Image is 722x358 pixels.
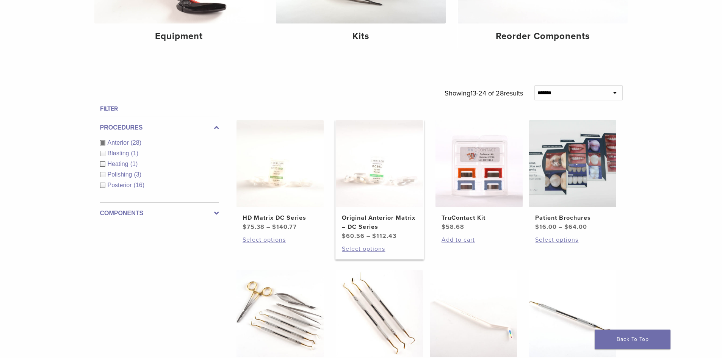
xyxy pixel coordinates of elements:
[470,89,504,97] span: 13-24 of 28
[272,223,297,231] bdi: 140.77
[535,223,557,231] bdi: 16.00
[464,30,622,43] h4: Reorder Components
[236,120,324,231] a: HD Matrix DC SeriesHD Matrix DC Series
[272,223,276,231] span: $
[336,120,423,207] img: Original Anterior Matrix - DC Series
[564,223,587,231] bdi: 64.00
[243,223,265,231] bdi: 75.38
[445,85,523,101] p: Showing results
[108,182,134,188] span: Posterior
[236,120,324,207] img: HD Matrix DC Series
[564,223,569,231] span: $
[342,244,417,253] a: Select options for “Original Anterior Matrix - DC Series”
[442,235,517,244] a: Add to cart: “TruContact Kit”
[435,120,523,207] img: TruContact Kit
[100,30,258,43] h4: Equipment
[108,161,130,167] span: Heating
[430,270,517,357] img: Black Triangle Gauge
[100,104,219,113] h4: Filter
[342,232,346,240] span: $
[595,330,670,349] a: Back To Top
[535,235,610,244] a: Select options for “Patient Brochures”
[130,161,138,167] span: (1)
[442,213,517,222] h2: TruContact Kit
[134,171,141,178] span: (3)
[342,213,417,231] h2: Original Anterior Matrix – DC Series
[342,232,365,240] bdi: 60.56
[435,120,523,231] a: TruContact KitTruContact Kit $58.68
[372,232,396,240] bdi: 112.43
[442,223,464,231] bdi: 58.68
[335,120,424,241] a: Original Anterior Matrix - DC SeriesOriginal Anterior Matrix – DC Series
[243,223,247,231] span: $
[529,270,616,357] img: Clark Explorer (C1)
[372,232,376,240] span: $
[108,139,131,146] span: Anterior
[336,270,423,357] img: Basic Instrument Set
[535,223,539,231] span: $
[529,120,617,231] a: Patient BrochuresPatient Brochures
[529,120,616,207] img: Patient Brochures
[243,213,318,222] h2: HD Matrix DC Series
[108,150,131,156] span: Blasting
[131,139,141,146] span: (28)
[100,209,219,218] label: Components
[282,30,440,43] h4: Kits
[366,232,370,240] span: –
[442,223,446,231] span: $
[266,223,270,231] span: –
[559,223,562,231] span: –
[100,123,219,132] label: Procedures
[236,270,324,357] img: Elite Instrument Set
[535,213,610,222] h2: Patient Brochures
[134,182,144,188] span: (16)
[108,171,134,178] span: Polishing
[131,150,138,156] span: (1)
[243,235,318,244] a: Select options for “HD Matrix DC Series”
